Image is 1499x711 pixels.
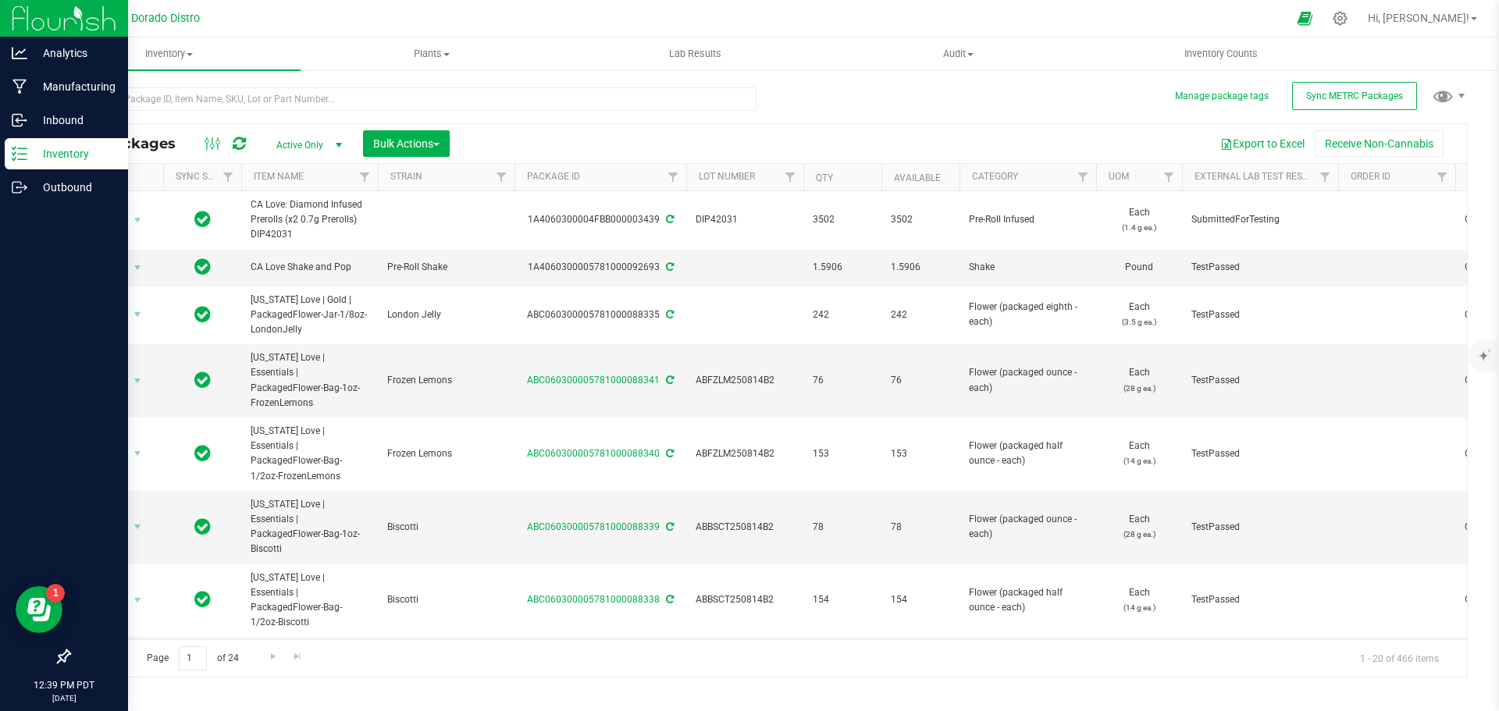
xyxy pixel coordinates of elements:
[816,172,833,183] a: Qty
[972,171,1018,182] a: Category
[251,293,369,338] span: [US_STATE] Love | Gold | PackagedFlower-Jar-1/8oz-LondonJelly
[813,373,872,388] span: 76
[696,520,794,535] span: ABBSCT250814B2
[251,497,369,557] span: [US_STATE] Love | Essentials | PackagedFlower-Bag-1oz-Biscotti
[969,212,1087,227] span: Pre-Roll Infused
[664,261,674,272] span: Sync from Compliance System
[128,443,148,464] span: select
[1351,171,1390,182] a: Order Id
[1330,11,1350,26] div: Manage settings
[1191,373,1329,388] span: TestPassed
[363,130,450,157] button: Bulk Actions
[1106,300,1173,329] span: Each
[27,44,121,62] p: Analytics
[660,164,686,190] a: Filter
[287,646,309,667] a: Go to the last page
[215,164,241,190] a: Filter
[527,448,660,459] a: ABC060300005781000088340
[1106,365,1173,395] span: Each
[664,309,674,320] span: Sync from Compliance System
[969,439,1087,468] span: Flower (packaged half ounce - each)
[1287,3,1323,34] span: Open Ecommerce Menu
[1106,600,1173,615] p: (14 g ea.)
[813,212,872,227] span: 3502
[527,521,660,532] a: ABC060300005781000088339
[251,424,369,484] span: [US_STATE] Love | Essentials | PackagedFlower-Bag-1/2oz-FrozenLemons
[27,178,121,197] p: Outbound
[194,304,211,325] span: In Sync
[1156,164,1182,190] a: Filter
[527,375,660,386] a: ABC060300005781000088341
[813,308,872,322] span: 242
[527,171,580,182] a: Package ID
[27,144,121,163] p: Inventory
[1430,164,1455,190] a: Filter
[194,443,211,464] span: In Sync
[1191,212,1329,227] span: SubmittedForTesting
[301,47,563,61] span: Plants
[891,212,950,227] span: 3502
[664,214,674,225] span: Sync from Compliance System
[891,260,950,275] span: 1.5906
[1106,260,1173,275] span: Pound
[564,37,827,70] a: Lab Results
[12,79,27,94] inline-svg: Manufacturing
[128,209,148,231] span: select
[128,516,148,538] span: select
[387,446,505,461] span: Frozen Lemons
[891,592,950,607] span: 154
[1210,130,1315,157] button: Export to Excel
[12,112,27,128] inline-svg: Inbound
[969,512,1087,542] span: Flower (packaged ounce - each)
[16,586,62,633] iframe: Resource center
[1191,260,1329,275] span: TestPassed
[699,171,755,182] a: Lot Number
[1106,453,1173,468] p: (14 g ea.)
[387,592,505,607] span: Biscotti
[512,260,689,275] div: 1A4060300005781000092693
[251,571,369,631] span: [US_STATE] Love | Essentials | PackagedFlower-Bag-1/2oz-Biscotti
[648,47,742,61] span: Lab Results
[128,589,148,611] span: select
[1191,592,1329,607] span: TestPassed
[254,171,304,182] a: Item Name
[512,212,689,227] div: 1A4060300004FBB000003439
[387,520,505,535] span: Biscotti
[46,584,65,603] iframe: Resource center unread badge
[128,257,148,279] span: select
[891,308,950,322] span: 242
[1106,205,1173,235] span: Each
[1106,512,1173,542] span: Each
[1090,37,1353,70] a: Inventory Counts
[352,164,378,190] a: Filter
[969,585,1087,615] span: Flower (packaged half ounce - each)
[696,212,794,227] span: DIP42031
[27,77,121,96] p: Manufacturing
[1191,520,1329,535] span: TestPassed
[1312,164,1338,190] a: Filter
[1106,439,1173,468] span: Each
[390,171,422,182] a: Strain
[1106,585,1173,615] span: Each
[7,692,121,704] p: [DATE]
[1191,308,1329,322] span: TestPassed
[301,37,564,70] a: Plants
[813,446,872,461] span: 153
[1348,646,1451,670] span: 1 - 20 of 466 items
[664,594,674,605] span: Sync from Compliance System
[1163,47,1279,61] span: Inventory Counts
[373,137,440,150] span: Bulk Actions
[251,350,369,411] span: [US_STATE] Love | Essentials | PackagedFlower-Bag-1oz-FrozenLemons
[696,592,794,607] span: ABBSCT250814B2
[194,588,211,610] span: In Sync
[512,308,689,322] div: ABC060300005781000088335
[1195,171,1317,182] a: External Lab Test Result
[12,45,27,61] inline-svg: Analytics
[119,12,200,25] span: El Dorado Distro
[251,260,369,275] span: CA Love Shake and Pop
[891,373,950,388] span: 76
[696,373,794,388] span: ABFZLM250814B2
[813,592,872,607] span: 154
[1306,91,1403,101] span: Sync METRC Packages
[176,171,236,182] a: Sync Status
